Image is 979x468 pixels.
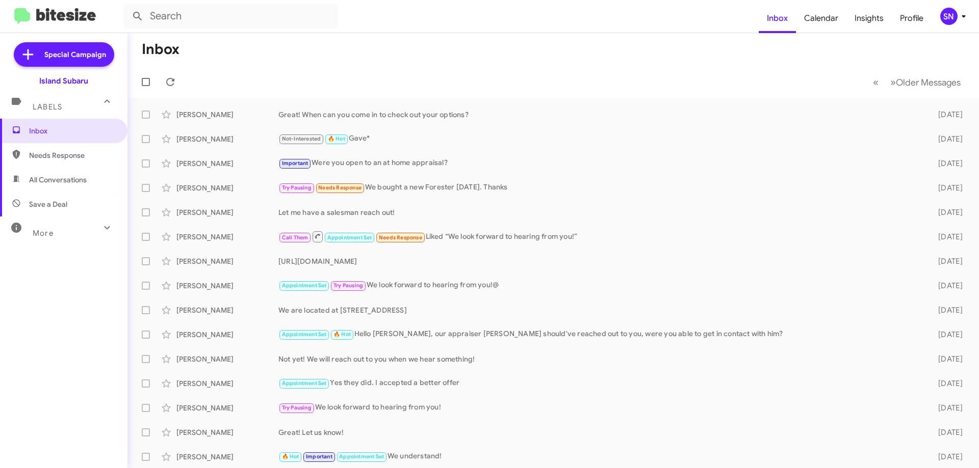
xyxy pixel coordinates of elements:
span: Appointment Set [282,380,327,387]
span: Try Pausing [282,404,312,411]
div: [PERSON_NAME] [176,452,278,462]
div: Not yet! We will reach out to you when we hear something! [278,354,922,364]
span: Save a Deal [29,199,67,209]
div: [DATE] [922,329,971,340]
div: Gave* [278,133,922,145]
div: [DATE] [922,403,971,413]
a: Insights [846,4,892,33]
span: Older Messages [896,77,961,88]
div: [PERSON_NAME] [176,109,278,120]
div: [DATE] [922,281,971,291]
div: [PERSON_NAME] [176,403,278,413]
div: [PERSON_NAME] [176,354,278,364]
div: [PERSON_NAME] [176,232,278,242]
span: Labels [33,102,62,112]
div: [URL][DOMAIN_NAME] [278,256,922,266]
span: Special Campaign [44,49,106,60]
div: [PERSON_NAME] [176,207,278,217]
a: Special Campaign [14,42,114,67]
a: Inbox [759,4,796,33]
div: [DATE] [922,427,971,437]
span: Call Them [282,234,308,241]
nav: Page navigation example [867,72,967,93]
span: Inbox [29,126,116,136]
span: More [33,229,54,238]
span: Needs Response [379,234,422,241]
button: Next [884,72,967,93]
div: [PERSON_NAME] [176,329,278,340]
div: [PERSON_NAME] [176,427,278,437]
div: Hello [PERSON_NAME], our appraiser [PERSON_NAME] should've reached out to you, were you able to g... [278,328,922,340]
div: Great! Let us know! [278,427,922,437]
div: [DATE] [922,158,971,169]
div: Island Subaru [39,76,88,86]
div: We look forward to hearing from you! [278,402,922,414]
div: [PERSON_NAME] [176,183,278,193]
div: [PERSON_NAME] [176,305,278,315]
span: Not-Interested [282,135,321,142]
div: Let me have a salesman reach out! [278,207,922,217]
span: 🔥 Hot [282,453,299,460]
div: We understand! [278,451,922,462]
div: [DATE] [922,354,971,364]
span: All Conversations [29,175,87,185]
span: Important [306,453,332,460]
span: Appointment Set [282,282,327,289]
button: SN [932,8,968,25]
div: [DATE] [922,452,971,462]
div: Liked “We look forward to hearing from you!” [278,230,922,243]
span: Needs Response [29,150,116,160]
div: [DATE] [922,232,971,242]
a: Profile [892,4,932,33]
div: Were you open to an at home appraisal? [278,157,922,169]
div: We are located at [STREET_ADDRESS] [278,305,922,315]
div: Yes they did. I accepted a better offer [278,377,922,389]
span: « [873,76,879,89]
h1: Inbox [142,41,179,58]
div: [PERSON_NAME] [176,158,278,169]
span: » [890,76,896,89]
div: We look forward to hearing from you!@ [278,280,922,291]
span: 🔥 Hot [333,331,351,338]
span: Try Pausing [333,282,363,289]
div: SN [940,8,958,25]
div: [DATE] [922,378,971,389]
div: [DATE] [922,109,971,120]
div: Great! When can you come in to check out your options? [278,109,922,120]
span: Needs Response [318,184,362,191]
div: [DATE] [922,256,971,266]
span: Try Pausing [282,184,312,191]
span: Appointment Set [339,453,384,460]
div: [PERSON_NAME] [176,134,278,144]
span: Important [282,160,308,167]
div: [PERSON_NAME] [176,378,278,389]
div: [PERSON_NAME] [176,256,278,266]
input: Search [123,4,338,29]
button: Previous [867,72,885,93]
div: [PERSON_NAME] [176,281,278,291]
a: Calendar [796,4,846,33]
div: [DATE] [922,207,971,217]
span: Appointment Set [282,331,327,338]
span: Appointment Set [327,234,372,241]
span: 🔥 Hot [328,135,345,142]
div: [DATE] [922,134,971,144]
div: [DATE] [922,305,971,315]
div: [DATE] [922,183,971,193]
div: We bought a new Forester [DATE]. Thanks [278,182,922,194]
